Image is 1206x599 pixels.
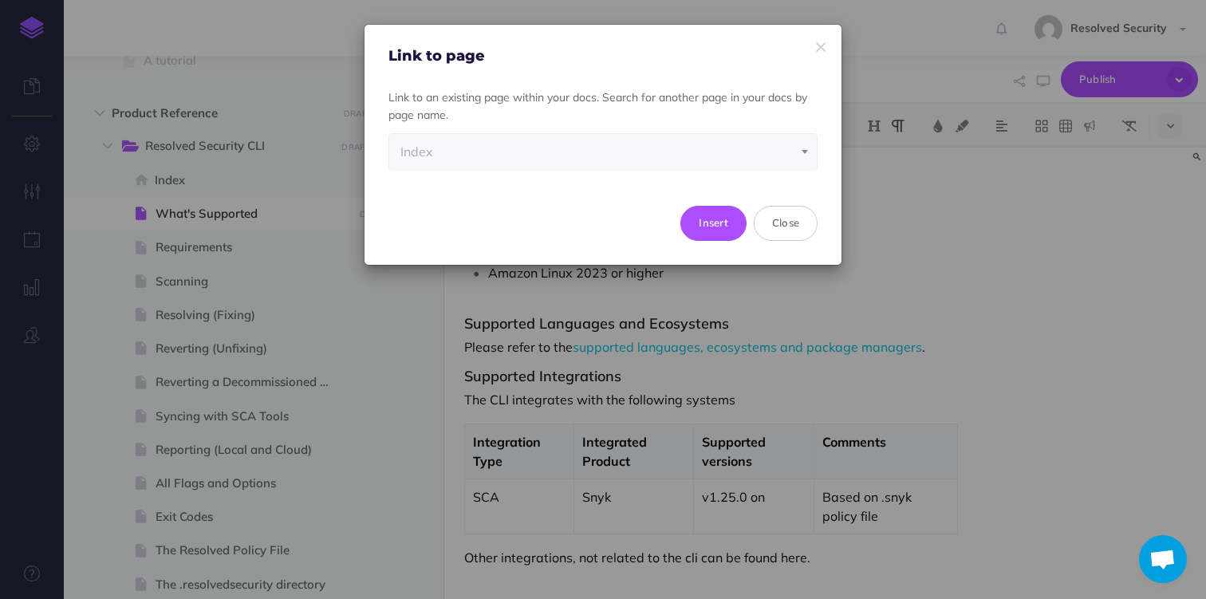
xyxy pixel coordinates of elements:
p: Link to an existing page within your docs. Search for another page in your docs by page name. [388,89,818,124]
span: Product reference > Integrations > Index [389,134,817,169]
a: Open chat [1139,535,1187,583]
button: Insert [680,206,747,241]
span: Product reference > Integrations > Index [388,133,818,170]
div: Index [400,134,806,169]
button: Close [754,206,818,241]
h4: Link to page [388,49,818,65]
